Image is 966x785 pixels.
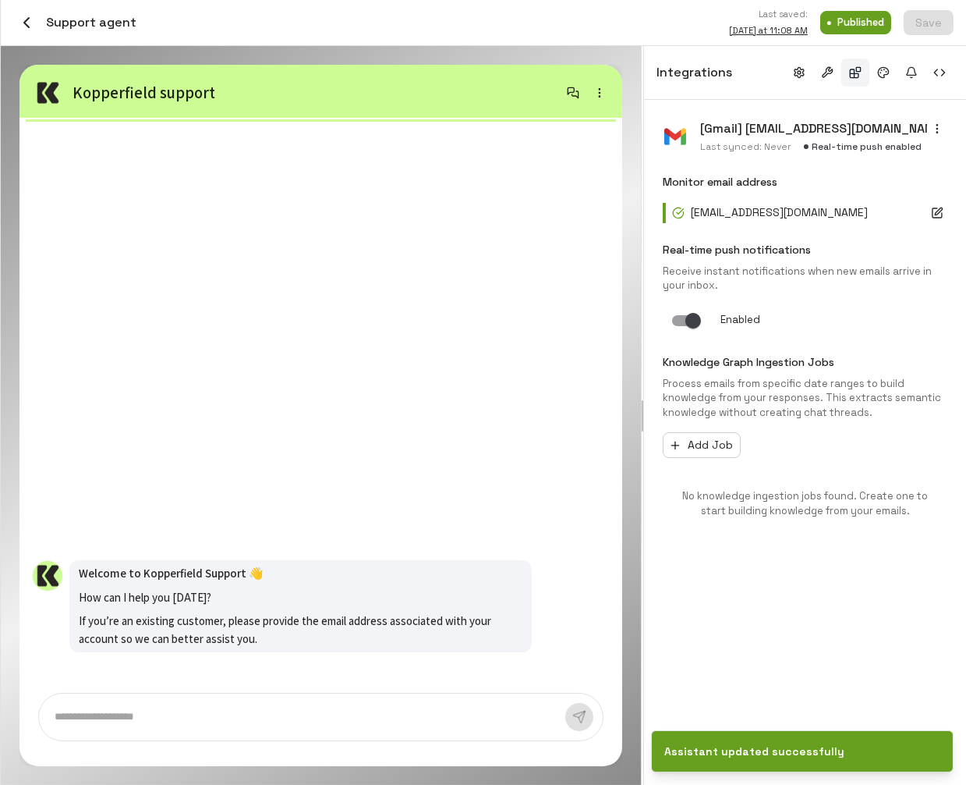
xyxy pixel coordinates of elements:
button: Basic info [785,59,813,87]
p: Receive instant notifications when new emails arrive in your inbox. [663,265,947,293]
p: If you’re an existing customer, please provide the email address associated with your account so ... [79,613,522,648]
h6: Integrations [656,62,732,83]
button: Integrations [841,59,869,87]
div: Assistant updated successfully [664,744,844,759]
button: Add Job [663,432,741,458]
button: Tools [813,59,841,87]
strong: Welcome to Kopperfield Support 👋 [79,566,264,581]
svg: Access to email address is validated [672,207,685,219]
p: No knowledge ingestion jobs found. Create one to start building knowledge from your emails. [681,489,929,518]
p: Knowledge Graph Ingestion Jobs [663,354,947,371]
p: Enabled [720,313,760,328]
p: Monitor email address [663,174,777,190]
h6: [Gmail] [EMAIL_ADDRESS][DOMAIN_NAME] [700,119,927,139]
p: Process emails from specific date ranges to build knowledge from your responses. This extracts se... [663,377,947,421]
p: [EMAIL_ADDRESS][DOMAIN_NAME] [691,204,868,221]
button: Embed [925,59,954,87]
img: Gmail [663,124,688,149]
p: Kopperfield support [73,80,465,105]
span: Real-time push enabled [804,139,922,155]
p: Real-time push notifications [663,242,947,258]
button: Branding [869,59,897,87]
span: Last synced: Never [700,139,791,155]
button: Notifications [897,59,925,87]
p: How can I help you [DATE]? [79,589,522,607]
